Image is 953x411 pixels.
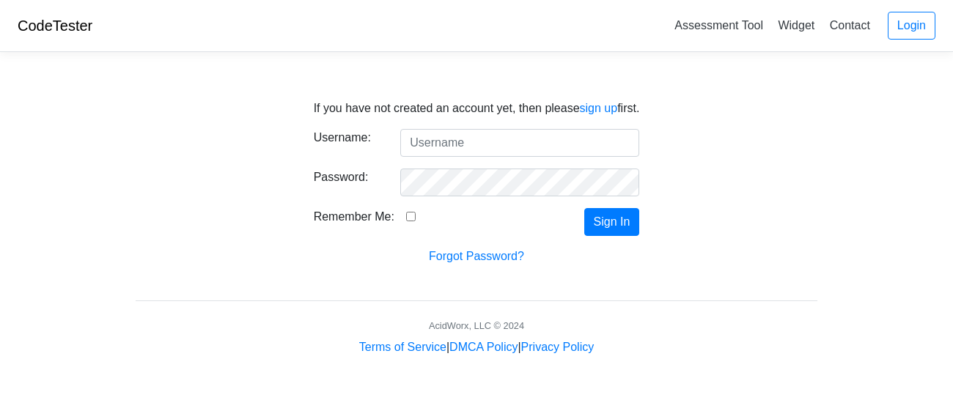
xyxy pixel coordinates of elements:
a: DMCA Policy [449,341,518,353]
a: Forgot Password? [429,250,524,262]
div: | | [359,338,594,356]
input: Username [400,129,639,157]
label: Username: [303,129,390,151]
a: sign up [580,102,618,114]
label: Remember Me: [314,208,394,226]
a: Assessment Tool [669,13,769,37]
button: Sign In [584,208,640,236]
label: Password: [303,169,390,190]
a: Terms of Service [359,341,446,353]
a: CodeTester [18,18,92,34]
a: Contact [824,13,876,37]
div: AcidWorx, LLC © 2024 [429,319,524,333]
p: If you have not created an account yet, then please first. [314,100,640,117]
a: Login [888,12,935,40]
a: Widget [772,13,820,37]
a: Privacy Policy [521,341,595,353]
